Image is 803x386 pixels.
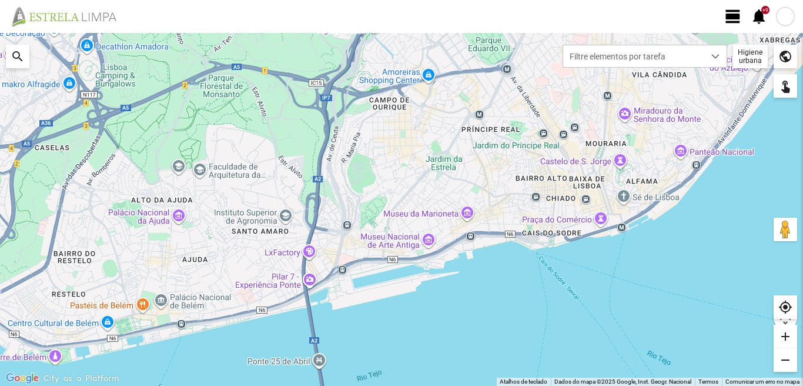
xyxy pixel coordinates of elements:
span: notifications [750,8,768,25]
div: add [774,325,797,348]
span: Dados do mapa ©2025 Google, Inst. Geogr. Nacional [554,378,691,385]
span: view_day [724,8,742,25]
a: Abrir esta área no Google Maps (abre uma nova janela) [3,371,42,386]
span: Filtre elementos por tarefa [563,45,704,67]
div: +9 [761,6,769,14]
div: touch_app [774,74,797,98]
a: Comunicar um erro no mapa [725,378,799,385]
div: remove [774,348,797,372]
div: Higiene urbana [733,45,768,68]
img: file [8,6,129,27]
div: dropdown trigger [704,45,727,67]
button: Arraste o Pegman para o mapa para abrir o Street View [774,218,797,241]
button: Atalhos de teclado [500,378,547,386]
div: my_location [774,295,797,319]
div: search [6,45,29,68]
img: Google [3,371,42,386]
a: Termos (abre num novo separador) [698,378,718,385]
div: public [774,45,797,68]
